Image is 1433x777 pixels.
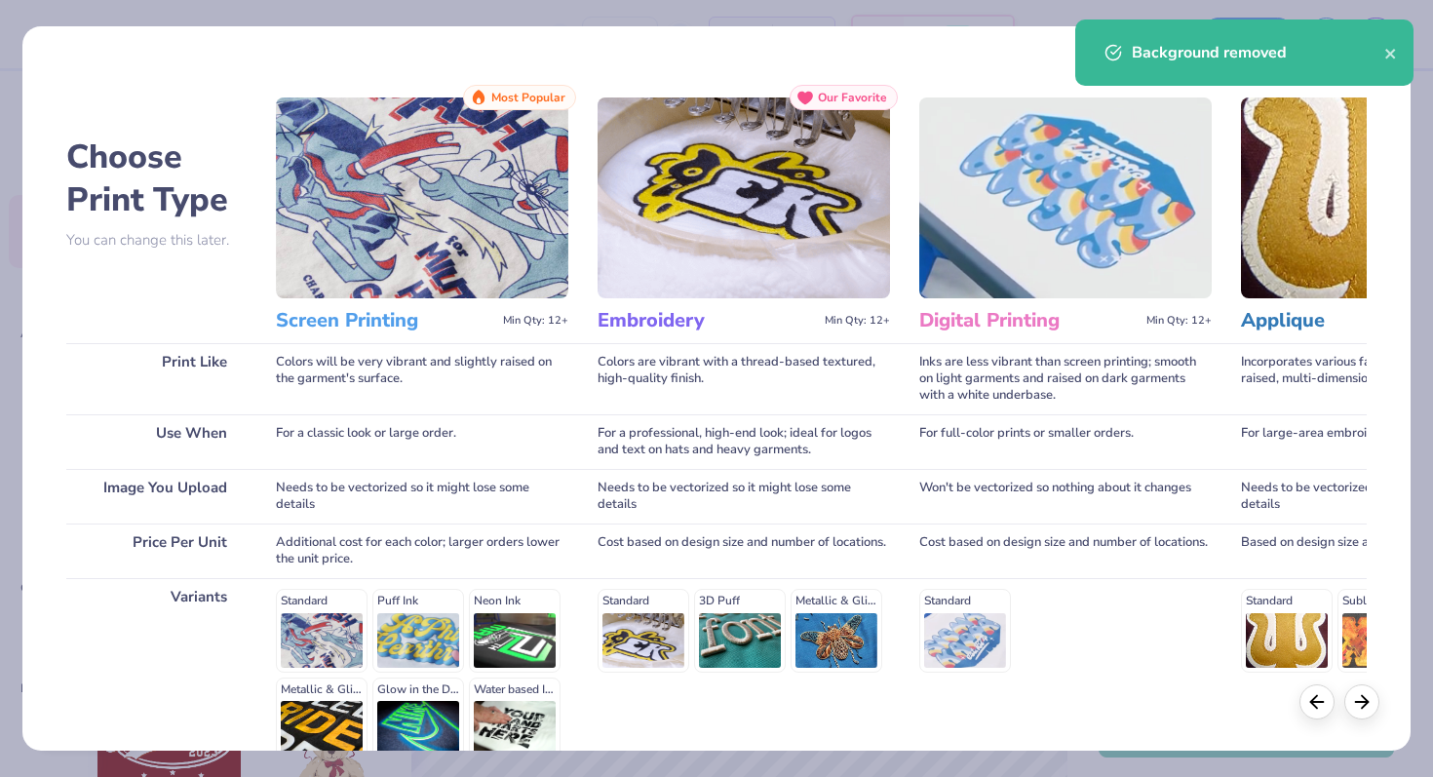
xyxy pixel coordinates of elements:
div: Background removed [1132,41,1384,64]
span: Most Popular [491,91,565,104]
span: Min Qty: 12+ [503,314,568,328]
img: Digital Printing [919,97,1212,298]
button: close [1384,41,1398,64]
span: Min Qty: 12+ [1146,314,1212,328]
p: You can change this later. [66,232,247,249]
img: Embroidery [598,97,890,298]
div: Needs to be vectorized so it might lose some details [276,469,568,524]
div: Image You Upload [66,469,247,524]
h3: Screen Printing [276,308,495,333]
div: Cost based on design size and number of locations. [919,524,1212,578]
h3: Embroidery [598,308,817,333]
div: Inks are less vibrant than screen printing; smooth on light garments and raised on dark garments ... [919,343,1212,414]
div: Variants [66,578,247,771]
div: Colors are vibrant with a thread-based textured, high-quality finish. [598,343,890,414]
div: Needs to be vectorized so it might lose some details [598,469,890,524]
div: For full-color prints or smaller orders. [919,414,1212,469]
h2: Choose Print Type [66,136,247,221]
span: Min Qty: 12+ [825,314,890,328]
div: For a professional, high-end look; ideal for logos and text on hats and heavy garments. [598,414,890,469]
div: Price Per Unit [66,524,247,578]
img: Screen Printing [276,97,568,298]
div: Colors will be very vibrant and slightly raised on the garment's surface. [276,343,568,414]
div: For a classic look or large order. [276,414,568,469]
h3: Digital Printing [919,308,1139,333]
div: Additional cost for each color; larger orders lower the unit price. [276,524,568,578]
span: Our Favorite [818,91,887,104]
div: Won't be vectorized so nothing about it changes [919,469,1212,524]
div: Print Like [66,343,247,414]
div: Cost based on design size and number of locations. [598,524,890,578]
div: Use When [66,414,247,469]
